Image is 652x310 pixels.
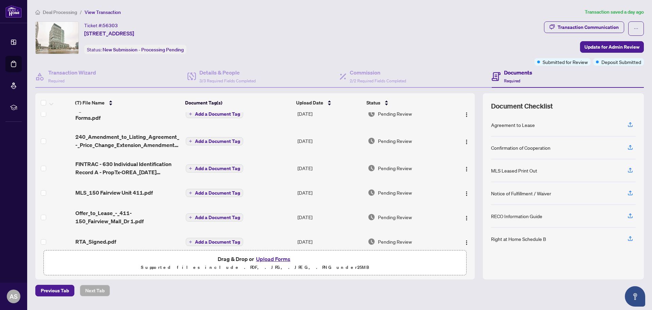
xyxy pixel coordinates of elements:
div: Confirmation of Cooperation [491,144,550,151]
span: 2/2 Required Fields Completed [350,78,406,83]
button: Logo [461,187,472,198]
span: Previous Tab [41,285,69,296]
img: Document Status [368,213,375,221]
span: Required [504,78,520,83]
span: Status [366,99,380,107]
td: [DATE] [295,127,365,154]
span: 3_Reco Information Guide - RECO Forms.pdf [75,105,181,122]
div: Notice of Fulfillment / Waiver [491,190,551,197]
span: Add a Document Tag [195,112,240,116]
span: Document Checklist [491,101,553,111]
li: / [80,8,82,16]
span: plus [189,140,192,143]
button: Logo [461,236,472,247]
div: Transaction Communication [558,22,619,33]
span: Pending Review [378,213,412,221]
button: Previous Tab [35,285,74,296]
span: Pending Review [378,238,412,245]
button: Next Tab [80,285,110,296]
p: Supported files include .PDF, .JPG, .JPEG, .PNG under 25 MB [48,263,462,272]
span: Pending Review [378,189,412,196]
th: Document Tag(s) [182,93,293,112]
span: [STREET_ADDRESS] [84,29,134,37]
button: Add a Document Tag [186,164,243,173]
div: Agreement to Lease [491,121,535,129]
td: [DATE] [295,203,365,231]
span: RTA_Signed.pdf [75,238,116,246]
button: Open asap [625,286,645,307]
img: Document Status [368,164,375,172]
h4: Documents [504,68,532,77]
img: Logo [464,139,469,145]
span: New Submission - Processing Pending [103,47,184,53]
span: 3/3 Required Fields Completed [199,78,256,83]
img: IMG-C12420137_1.jpg [36,22,78,54]
span: MLS_150 Fairview Unit 411.pdf [75,189,153,197]
article: Transaction saved a day ago [585,8,644,16]
span: Drag & Drop or [218,255,292,263]
span: Submitted for Review [543,58,588,66]
div: Right at Home Schedule B [491,235,546,243]
th: Upload Date [293,93,363,112]
h4: Transaction Wizard [48,68,96,77]
span: home [35,10,40,15]
th: Status [364,93,449,112]
span: Pending Review [378,164,412,172]
th: (7) File Name [72,93,182,112]
span: plus [189,167,192,170]
img: Logo [464,166,469,172]
span: Required [48,78,65,83]
button: Upload Forms [254,255,292,263]
span: Update for Admin Review [584,42,639,52]
span: plus [189,240,192,244]
img: Logo [464,191,469,196]
img: logo [5,5,22,18]
span: FINTRAC - 630 Individual Identification Record A - PropTx-OREA_[DATE] 12_17_57.pdf [75,160,181,176]
span: Add a Document Tag [195,191,240,195]
span: 240_Amendment_to_Listing_Agreement_-_Price_Change_Extension_Amendment_-_OREA_2025-10-06_12_20_43.pdf [75,133,181,149]
img: Document Status [368,238,375,245]
h4: Details & People [199,68,256,77]
button: Add a Document Tag [186,110,243,118]
span: Upload Date [296,99,323,107]
button: Logo [461,163,472,174]
button: Add a Document Tag [186,189,243,197]
span: plus [189,191,192,195]
button: Add a Document Tag [186,189,243,197]
div: RECO Information Guide [491,212,542,220]
span: Deal Processing [43,9,77,15]
div: MLS Leased Print Out [491,167,537,174]
button: Logo [461,108,472,119]
span: ellipsis [634,26,638,31]
button: Add a Document Tag [186,137,243,145]
td: [DATE] [295,100,365,127]
img: Document Status [368,189,375,196]
span: Add a Document Tag [195,139,240,144]
span: View Transaction [85,9,121,15]
button: Logo [461,212,472,223]
span: Pending Review [378,110,412,117]
span: (7) File Name [75,99,105,107]
div: Ticket #: [84,21,118,29]
span: Pending Review [378,137,412,145]
span: Deposit Submitted [601,58,641,66]
button: Update for Admin Review [580,41,644,53]
img: Document Status [368,137,375,145]
span: 56303 [103,22,118,29]
span: Add a Document Tag [195,166,240,171]
button: Add a Document Tag [186,238,243,246]
td: [DATE] [295,231,365,252]
button: Add a Document Tag [186,213,243,222]
img: Logo [464,215,469,221]
div: Status: [84,45,186,54]
img: Logo [464,112,469,117]
button: Add a Document Tag [186,238,243,246]
span: AS [10,292,18,301]
span: Add a Document Tag [195,240,240,244]
span: plus [189,112,192,116]
h4: Commission [350,68,406,77]
span: Offer_to_Lease_-_411-150_Fairview_Mall_Dr 1.pdf [75,209,181,225]
button: Logo [461,135,472,146]
img: Logo [464,240,469,245]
